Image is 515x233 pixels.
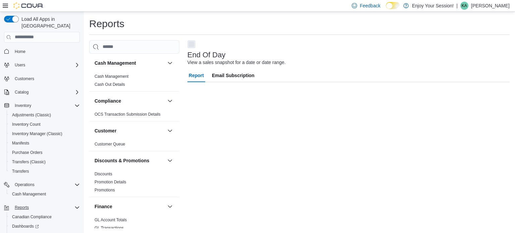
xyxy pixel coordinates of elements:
[12,88,80,96] span: Catalog
[1,60,82,70] button: Users
[412,2,454,10] p: Enjoy Your Session!
[95,218,127,222] a: GL Account Totals
[7,189,82,199] button: Cash Management
[7,212,82,222] button: Canadian Compliance
[187,51,226,59] h3: End Of Day
[95,60,136,66] h3: Cash Management
[166,97,174,105] button: Compliance
[12,122,41,127] span: Inventory Count
[95,172,112,176] a: Discounts
[9,213,80,221] span: Canadian Compliance
[9,158,80,166] span: Transfers (Classic)
[7,110,82,120] button: Adjustments (Classic)
[95,225,124,231] span: GL Transactions
[95,217,127,223] span: GL Account Totals
[9,222,80,230] span: Dashboards
[456,2,458,10] p: |
[7,167,82,176] button: Transfers
[7,148,82,157] button: Purchase Orders
[95,127,116,134] h3: Customer
[9,130,80,138] span: Inventory Manager (Classic)
[12,191,46,197] span: Cash Management
[89,170,179,197] div: Discounts & Promotions
[9,120,80,128] span: Inventory Count
[189,69,204,82] span: Report
[360,2,380,9] span: Feedback
[9,158,48,166] a: Transfers (Classic)
[212,69,254,82] span: Email Subscription
[15,182,35,187] span: Operations
[12,74,80,83] span: Customers
[95,98,165,104] button: Compliance
[95,112,161,117] a: OCS Transaction Submission Details
[12,102,80,110] span: Inventory
[9,130,65,138] a: Inventory Manager (Classic)
[95,74,128,79] a: Cash Management
[166,202,174,211] button: Finance
[12,203,80,212] span: Reports
[95,157,149,164] h3: Discounts & Promotions
[9,139,80,147] span: Manifests
[12,61,80,69] span: Users
[1,101,82,110] button: Inventory
[462,2,467,10] span: KA
[12,181,80,189] span: Operations
[95,188,115,192] a: Promotions
[12,112,51,118] span: Adjustments (Classic)
[13,2,44,9] img: Cova
[12,224,39,229] span: Dashboards
[7,222,82,231] a: Dashboards
[12,214,52,220] span: Canadian Compliance
[19,16,80,29] span: Load All Apps in [GEOGRAPHIC_DATA]
[187,40,195,48] button: Next
[15,205,29,210] span: Reports
[12,47,80,56] span: Home
[95,141,125,147] span: Customer Queue
[15,103,31,108] span: Inventory
[12,131,62,136] span: Inventory Manager (Classic)
[9,139,32,147] a: Manifests
[95,82,125,87] span: Cash Out Details
[95,98,121,104] h3: Compliance
[12,88,31,96] button: Catalog
[95,179,126,185] span: Promotion Details
[9,222,42,230] a: Dashboards
[1,74,82,83] button: Customers
[15,62,25,68] span: Users
[89,17,124,31] h1: Reports
[9,149,80,157] span: Purchase Orders
[9,120,43,128] a: Inventory Count
[1,47,82,56] button: Home
[1,88,82,97] button: Catalog
[12,203,32,212] button: Reports
[95,203,165,210] button: Finance
[7,129,82,138] button: Inventory Manager (Classic)
[12,181,37,189] button: Operations
[166,59,174,67] button: Cash Management
[12,159,46,165] span: Transfers (Classic)
[12,140,29,146] span: Manifests
[166,127,174,135] button: Customer
[460,2,468,10] div: Kim Alakas
[15,76,34,81] span: Customers
[12,75,37,83] a: Customers
[95,180,126,184] a: Promotion Details
[89,140,179,151] div: Customer
[95,157,165,164] button: Discounts & Promotions
[7,120,82,129] button: Inventory Count
[95,226,124,230] a: GL Transactions
[1,180,82,189] button: Operations
[471,2,510,10] p: [PERSON_NAME]
[9,213,54,221] a: Canadian Compliance
[95,60,165,66] button: Cash Management
[9,111,80,119] span: Adjustments (Classic)
[12,61,28,69] button: Users
[386,2,400,9] input: Dark Mode
[12,48,28,56] a: Home
[166,157,174,165] button: Discounts & Promotions
[89,72,179,91] div: Cash Management
[12,150,43,155] span: Purchase Orders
